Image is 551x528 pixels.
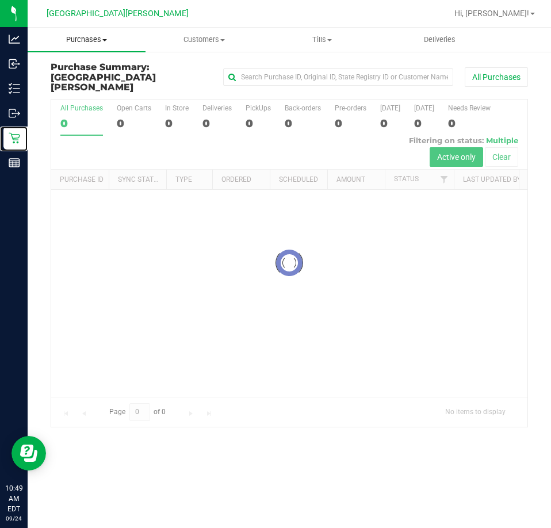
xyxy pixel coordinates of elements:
a: Tills [263,28,381,52]
inline-svg: Retail [9,132,20,144]
span: [GEOGRAPHIC_DATA][PERSON_NAME] [47,9,189,18]
a: Customers [146,28,263,52]
span: Hi, [PERSON_NAME]! [454,9,529,18]
inline-svg: Outbound [9,108,20,119]
inline-svg: Analytics [9,33,20,45]
inline-svg: Inventory [9,83,20,94]
a: Purchases [28,28,146,52]
inline-svg: Inbound [9,58,20,70]
p: 10:49 AM EDT [5,483,22,514]
p: 09/24 [5,514,22,523]
span: Deliveries [408,35,471,45]
span: Tills [264,35,381,45]
span: Purchases [28,35,146,45]
span: [GEOGRAPHIC_DATA][PERSON_NAME] [51,72,156,93]
a: Deliveries [381,28,499,52]
iframe: Resource center [12,436,46,470]
span: Customers [146,35,263,45]
inline-svg: Reports [9,157,20,169]
h3: Purchase Summary: [51,62,210,93]
button: All Purchases [465,67,528,87]
input: Search Purchase ID, Original ID, State Registry ID or Customer Name... [223,68,453,86]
